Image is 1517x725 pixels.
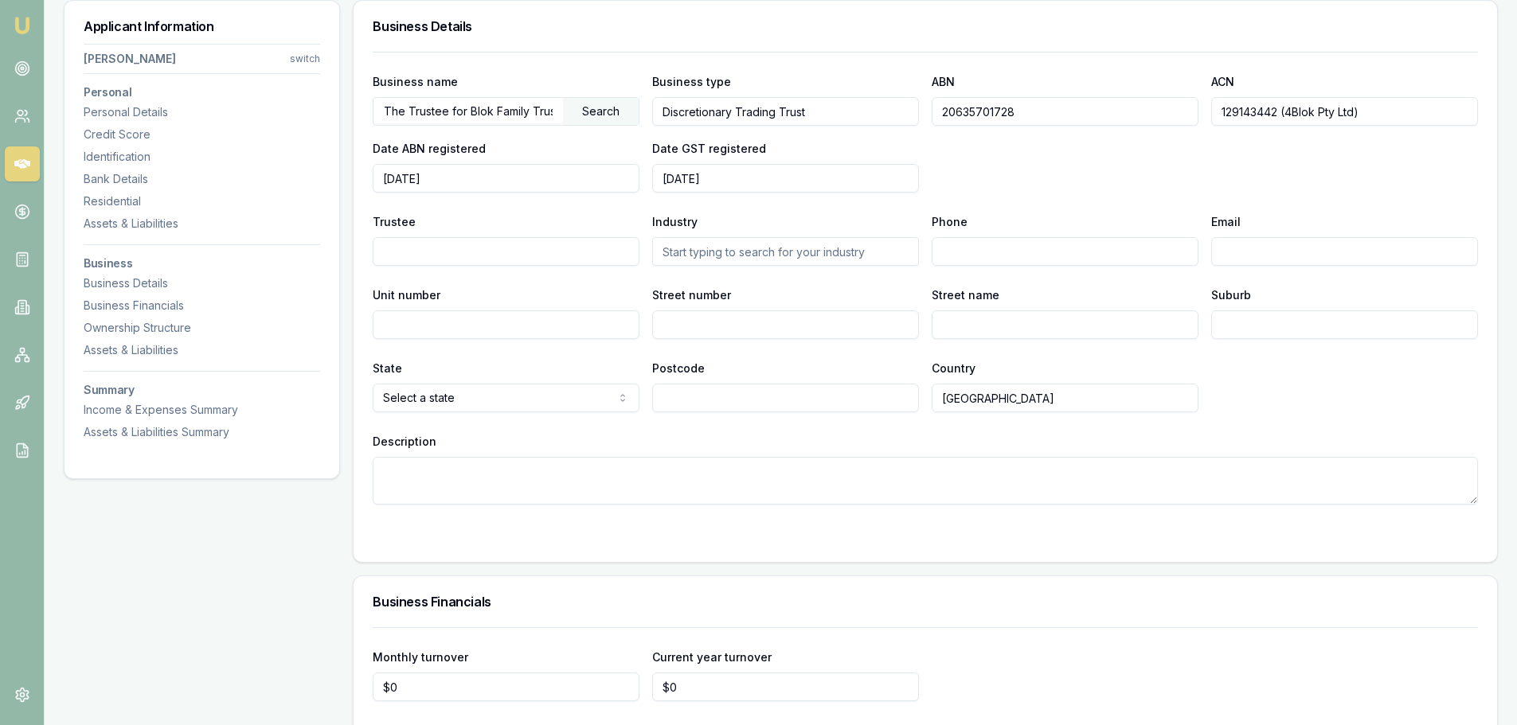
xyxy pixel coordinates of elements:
input: $ [652,672,919,701]
label: Street number [652,288,731,302]
div: Assets & Liabilities [84,216,320,232]
label: ABN [932,75,955,88]
div: Ownership Structure [84,320,320,336]
label: State [373,361,402,375]
div: Bank Details [84,171,320,187]
label: Description [373,435,436,448]
h3: Applicant Information [84,20,320,33]
label: Email [1211,215,1241,228]
label: Industry [652,215,698,228]
img: emu-icon-u.png [13,16,32,35]
div: Assets & Liabilities [84,342,320,358]
label: Suburb [1211,288,1251,302]
div: Business Details [84,275,320,291]
label: Business name [373,75,458,88]
div: Personal Details [84,104,320,120]
div: [PERSON_NAME] [84,51,176,67]
label: Date GST registered [652,142,766,155]
label: ACN [1211,75,1234,88]
input: Start typing to search for your industry [652,237,919,266]
div: Residential [84,193,320,209]
h3: Personal [84,87,320,98]
div: Income & Expenses Summary [84,402,320,418]
div: switch [290,53,320,65]
input: Enter business name [373,98,563,123]
label: Country [932,361,975,375]
div: Business Financials [84,298,320,314]
label: Street name [932,288,999,302]
h3: Business [84,258,320,269]
label: Date ABN registered [373,142,486,155]
label: Phone [932,215,968,228]
label: Business type [652,75,731,88]
h3: Summary [84,384,320,396]
label: Current year turnover [652,650,772,664]
input: YYYY-MM-DD [652,164,919,193]
div: Search [563,98,639,125]
label: Monthly turnover [373,650,468,664]
div: Identification [84,149,320,165]
div: Assets & Liabilities Summary [84,424,320,440]
input: $ [373,672,639,701]
div: Credit Score [84,127,320,142]
input: YYYY-MM-DD [373,164,639,193]
h3: Business Financials [373,595,1478,608]
label: Postcode [652,361,705,375]
h3: Business Details [373,20,1478,33]
label: Unit number [373,288,440,302]
label: Trustee [373,215,416,228]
